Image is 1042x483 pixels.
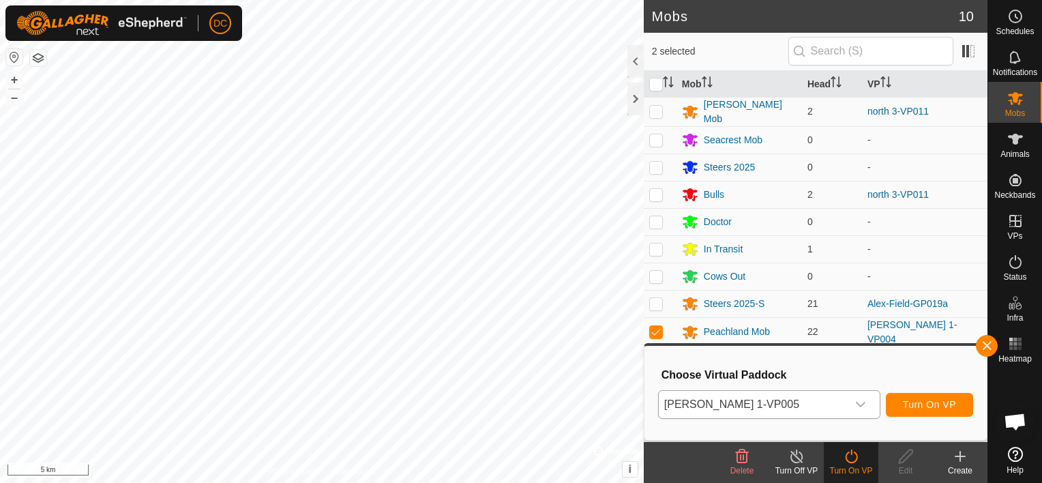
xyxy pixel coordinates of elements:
[704,325,770,339] div: Peachland Mob
[1005,109,1025,117] span: Mobs
[6,72,23,88] button: +
[702,78,713,89] p-sorticon: Activate to sort
[336,465,376,478] a: Contact Us
[629,463,631,475] span: i
[6,89,23,106] button: –
[661,368,973,381] h3: Choose Virtual Paddock
[862,126,987,153] td: -
[862,263,987,290] td: -
[730,466,754,475] span: Delete
[995,401,1036,442] div: Open chat
[676,71,802,98] th: Mob
[867,106,929,117] a: north 3-VP011
[996,27,1034,35] span: Schedules
[831,78,842,89] p-sorticon: Activate to sort
[268,465,319,478] a: Privacy Policy
[1000,150,1030,158] span: Animals
[807,189,813,200] span: 2
[880,78,891,89] p-sorticon: Activate to sort
[623,462,638,477] button: i
[847,391,874,418] div: dropdown trigger
[807,134,813,145] span: 0
[1007,466,1024,474] span: Help
[663,78,674,89] p-sorticon: Activate to sort
[652,8,959,25] h2: Mobs
[994,191,1035,199] span: Neckbands
[807,106,813,117] span: 2
[867,298,948,309] a: Alex-Field-GP019a
[993,68,1037,76] span: Notifications
[824,465,878,477] div: Turn On VP
[1003,273,1026,281] span: Status
[704,133,762,147] div: Seacrest Mob
[807,162,813,173] span: 0
[16,11,187,35] img: Gallagher Logo
[886,393,973,417] button: Turn On VP
[862,153,987,181] td: -
[998,355,1032,363] span: Heatmap
[1007,314,1023,322] span: Infra
[862,71,987,98] th: VP
[807,271,813,282] span: 0
[807,326,818,337] span: 22
[213,16,227,31] span: DC
[862,208,987,235] td: -
[807,216,813,227] span: 0
[704,242,743,257] div: In Transit
[862,235,987,263] td: -
[903,399,956,410] span: Turn On VP
[704,160,756,175] div: Steers 2025
[769,465,824,477] div: Turn Off VP
[867,189,929,200] a: north 3-VP011
[6,49,23,65] button: Reset Map
[704,215,732,229] div: Doctor
[30,50,46,66] button: Map Layers
[933,465,987,477] div: Create
[659,391,847,418] span: chapman 1-VP005
[704,297,765,311] div: Steers 2025-S
[867,319,957,345] a: [PERSON_NAME] 1-VP004
[807,298,818,309] span: 21
[807,244,813,254] span: 1
[704,269,745,284] div: Cows Out
[878,465,933,477] div: Edit
[652,44,788,59] span: 2 selected
[788,37,953,65] input: Search (S)
[704,98,797,126] div: [PERSON_NAME] Mob
[802,71,862,98] th: Head
[704,188,724,202] div: Bulls
[1007,232,1022,240] span: VPs
[988,441,1042,480] a: Help
[959,6,974,27] span: 10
